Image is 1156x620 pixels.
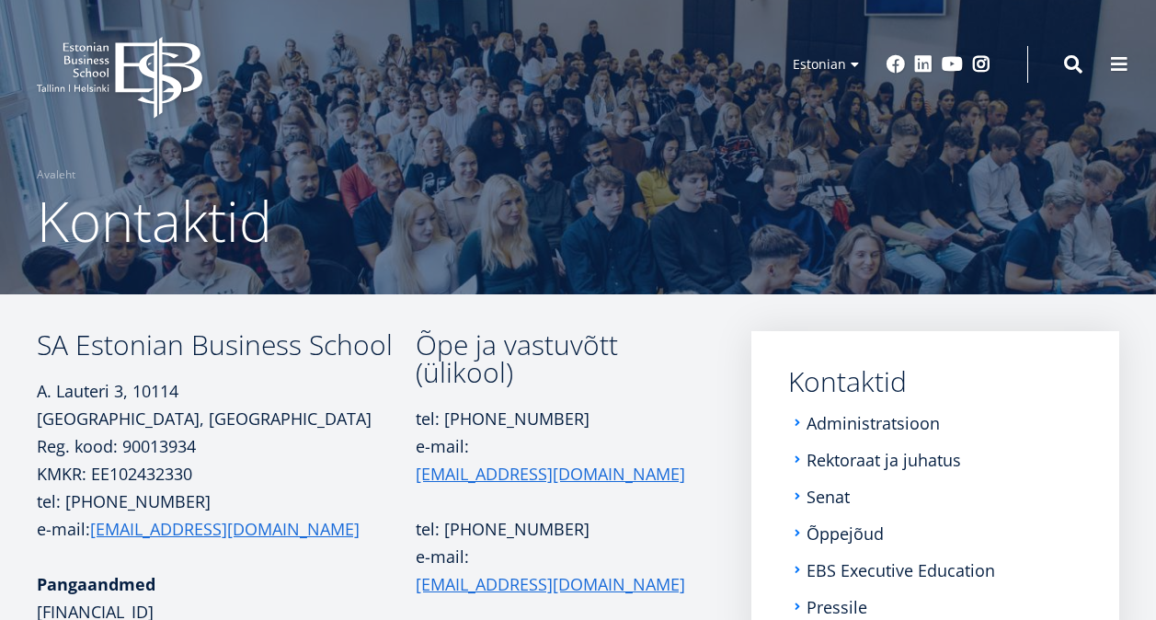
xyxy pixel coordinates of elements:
[807,561,995,580] a: EBS Executive Education
[37,166,75,184] a: Avaleht
[416,570,685,598] a: [EMAIL_ADDRESS][DOMAIN_NAME]
[788,368,1082,396] a: Kontaktid
[807,488,850,506] a: Senat
[807,598,867,616] a: Pressile
[37,331,416,359] h3: SA Estonian Business School
[807,524,884,543] a: Õppejõud
[416,331,698,386] h3: Õpe ja vastuvõtt (ülikool)
[887,55,905,74] a: Facebook
[37,183,272,258] span: Kontaktid
[90,515,360,543] a: [EMAIL_ADDRESS][DOMAIN_NAME]
[914,55,933,74] a: Linkedin
[416,543,698,598] p: e-mail:
[807,414,940,432] a: Administratsioon
[416,405,698,488] p: tel: [PHONE_NUMBER] e-mail:
[37,488,416,543] p: tel: [PHONE_NUMBER] e-mail:
[416,515,698,543] p: tel: [PHONE_NUMBER]
[37,460,416,488] p: KMKR: EE102432330
[37,573,155,595] strong: Pangaandmed
[37,377,416,460] p: A. Lauteri 3, 10114 [GEOGRAPHIC_DATA], [GEOGRAPHIC_DATA] Reg. kood: 90013934
[807,451,961,469] a: Rektoraat ja juhatus
[416,460,685,488] a: [EMAIL_ADDRESS][DOMAIN_NAME]
[942,55,963,74] a: Youtube
[972,55,990,74] a: Instagram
